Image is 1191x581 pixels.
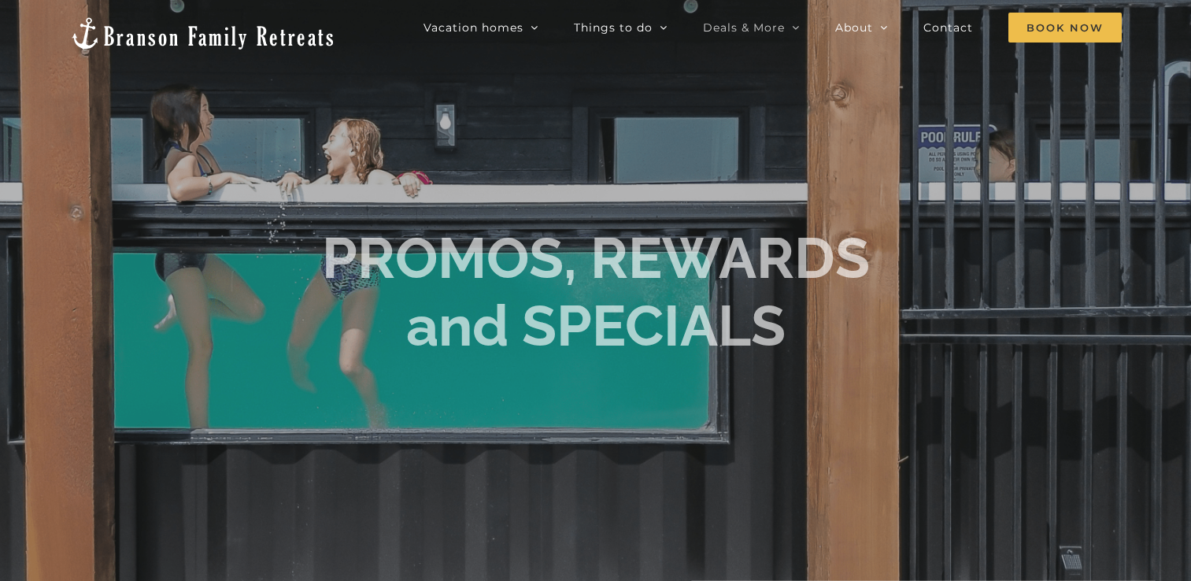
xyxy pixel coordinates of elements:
[424,12,1122,43] nav: Main Menu
[835,22,873,33] span: About
[424,12,538,43] a: Vacation homes
[322,224,870,361] h1: PROMOS, REWARDS and SPECIALS
[835,12,888,43] a: About
[424,22,523,33] span: Vacation homes
[703,22,785,33] span: Deals & More
[923,22,973,33] span: Contact
[923,12,973,43] a: Contact
[703,12,800,43] a: Deals & More
[1008,13,1122,43] span: Book Now
[574,12,668,43] a: Things to do
[69,16,336,51] img: Branson Family Retreats Logo
[1008,12,1122,43] a: Book Now
[574,22,653,33] span: Things to do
